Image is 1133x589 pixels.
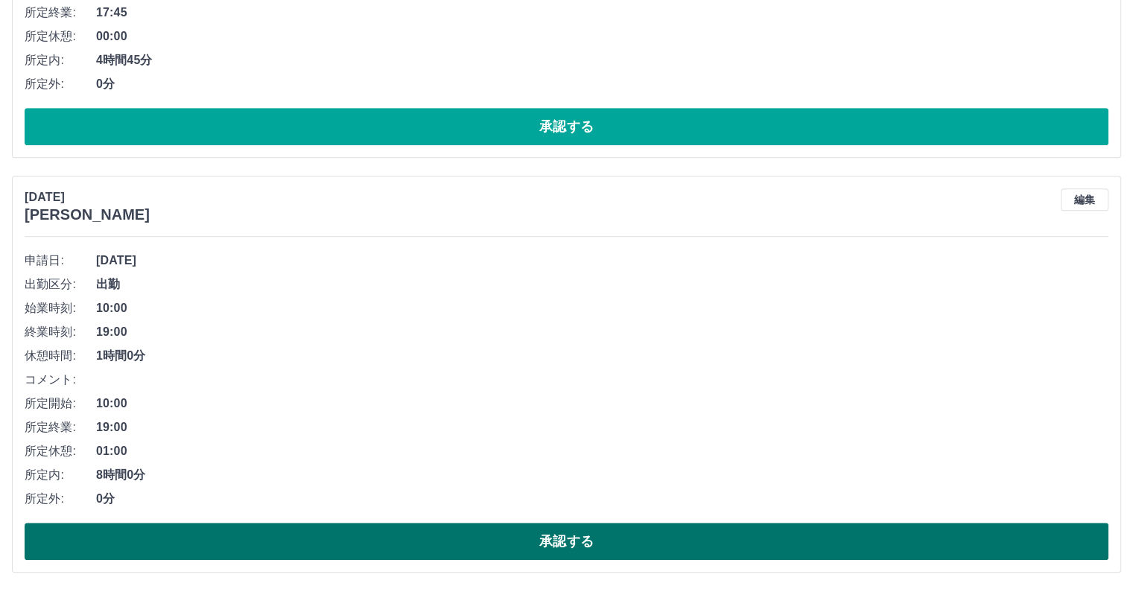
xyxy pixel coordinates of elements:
[25,395,96,413] span: 所定開始:
[25,523,1108,560] button: 承認する
[25,347,96,365] span: 休憩時間:
[25,418,96,436] span: 所定終業:
[1061,188,1108,211] button: 編集
[25,4,96,22] span: 所定終業:
[96,490,1108,508] span: 0分
[96,442,1108,460] span: 01:00
[96,347,1108,365] span: 1時間0分
[96,418,1108,436] span: 19:00
[25,252,96,270] span: 申請日:
[96,276,1108,293] span: 出勤
[96,466,1108,484] span: 8時間0分
[96,51,1108,69] span: 4時間45分
[96,28,1108,45] span: 00:00
[96,252,1108,270] span: [DATE]
[25,466,96,484] span: 所定内:
[25,75,96,93] span: 所定外:
[25,442,96,460] span: 所定休憩:
[25,371,96,389] span: コメント:
[96,395,1108,413] span: 10:00
[25,108,1108,145] button: 承認する
[96,4,1108,22] span: 17:45
[25,188,150,206] p: [DATE]
[25,299,96,317] span: 始業時刻:
[25,206,150,223] h3: [PERSON_NAME]
[25,490,96,508] span: 所定外:
[25,51,96,69] span: 所定内:
[25,28,96,45] span: 所定休憩:
[96,75,1108,93] span: 0分
[25,323,96,341] span: 終業時刻:
[25,276,96,293] span: 出勤区分:
[96,323,1108,341] span: 19:00
[96,299,1108,317] span: 10:00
